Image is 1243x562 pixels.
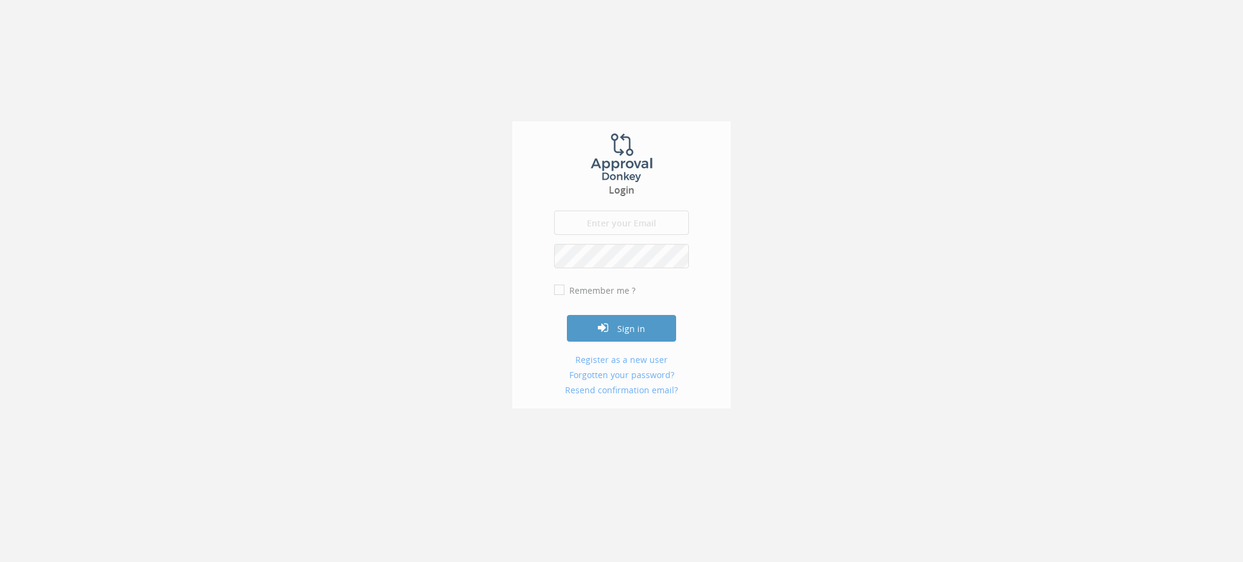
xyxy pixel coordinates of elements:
a: Forgotten your password? [554,372,689,384]
button: Sign in [567,318,676,345]
h3: Login [512,188,731,199]
img: logo.png [576,137,667,185]
label: Remember me ? [566,288,635,300]
a: Register as a new user [554,357,689,369]
input: Enter your Email [554,214,689,238]
a: Resend confirmation email? [554,387,689,399]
